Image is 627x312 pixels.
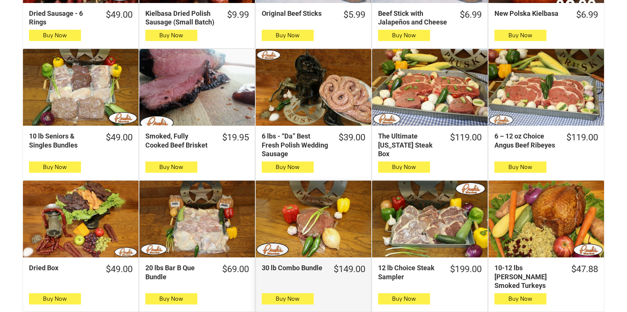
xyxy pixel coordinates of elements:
div: $199.00 [450,263,482,275]
a: 6 lbs - “Da” Best Fresh Polish Wedding Sausage [256,49,371,126]
span: Buy Now [276,32,299,39]
a: $199.0012 lb Choice Steak Sampler [372,263,488,281]
div: Original Beef Sticks [262,9,333,18]
div: $6.99 [460,9,482,21]
a: $49.0010 lb Seniors & Singles Bundles [23,132,139,149]
span: Buy Now [159,295,183,302]
div: $119.00 [450,132,482,143]
a: $119.00The Ultimate [US_STATE] Steak Box [372,132,488,158]
button: Buy Now [145,293,197,304]
div: $49.00 [106,9,133,21]
a: $49.00Dried Box [23,263,139,275]
button: Buy Now [145,30,197,41]
button: Buy Now [378,30,430,41]
a: $119.006 – 12 oz Choice Angus Beef Ribeyes [488,132,604,149]
div: $9.99 [227,9,249,21]
span: Buy Now [392,163,416,170]
div: 10-12 lbs [PERSON_NAME] Smoked Turkeys [494,263,561,290]
div: $39.00 [339,132,365,143]
span: Buy Now [508,32,532,39]
div: $19.95 [222,132,249,143]
span: Buy Now [392,32,416,39]
div: 12 lb Choice Steak Sampler [378,263,440,281]
button: Buy Now [262,30,314,41]
div: 10 lb Seniors & Singles Bundles [29,132,96,149]
a: Dried Box [23,181,139,258]
a: 20 lbs Bar B Que Bundle [139,181,255,258]
a: 10 lb Seniors &amp; Singles Bundles [23,49,139,126]
button: Buy Now [262,293,314,304]
div: 6 lbs - “Da” Best Fresh Polish Wedding Sausage [262,132,328,158]
a: $19.95Smoked, Fully Cooked Beef Brisket [139,132,255,149]
div: 30 lb Combo Bundle [262,263,323,272]
button: Buy Now [494,30,546,41]
div: $5.99 [343,9,365,21]
div: $6.99 [576,9,598,21]
span: Buy Now [508,295,532,302]
a: Smoked, Fully Cooked Beef Brisket [139,49,255,126]
div: $119.00 [566,132,598,143]
a: 12 lb Choice Steak Sampler [372,181,488,258]
div: $47.88 [571,263,598,275]
a: $9.99Kielbasa Dried Polish Sausage (Small Batch) [139,9,255,27]
span: Buy Now [392,295,416,302]
a: The Ultimate Texas Steak Box [372,49,488,126]
button: Buy Now [145,161,197,173]
button: Buy Now [29,161,81,173]
a: $49.00Dried Sausage - 6 Rings [23,9,139,27]
a: $47.8810-12 lbs [PERSON_NAME] Smoked Turkeys [488,263,604,290]
a: $149.0030 lb Combo Bundle [256,263,371,275]
button: Buy Now [262,161,314,173]
a: 6 – 12 oz Choice Angus Beef Ribeyes [488,49,604,126]
span: Buy Now [276,163,299,170]
div: 6 – 12 oz Choice Angus Beef Ribeyes [494,132,556,149]
span: Buy Now [508,163,532,170]
a: $69.0020 lbs Bar B Que Bundle [139,263,255,281]
span: Buy Now [159,163,183,170]
button: Buy Now [378,293,430,304]
a: $5.99Original Beef Sticks [256,9,371,21]
span: Buy Now [43,32,67,39]
div: Beef Stick with Jalapeños and Cheese [378,9,450,27]
div: Smoked, Fully Cooked Beef Brisket [145,132,212,149]
button: Buy Now [29,293,81,304]
div: Dried Sausage - 6 Rings [29,9,96,27]
a: $39.006 lbs - “Da” Best Fresh Polish Wedding Sausage [256,132,371,158]
a: 30 lb Combo Bundle [256,181,371,258]
a: $6.99New Polska Kielbasa [488,9,604,21]
div: Dried Box [29,263,96,272]
span: Buy Now [159,32,183,39]
div: $49.00 [106,263,133,275]
a: 10-12 lbs Pruski&#39;s Smoked Turkeys [488,181,604,258]
button: Buy Now [494,161,546,173]
div: Kielbasa Dried Polish Sausage (Small Batch) [145,9,217,27]
button: Buy Now [494,293,546,304]
div: $149.00 [334,263,365,275]
button: Buy Now [29,30,81,41]
div: The Ultimate [US_STATE] Steak Box [378,132,440,158]
div: $49.00 [106,132,133,143]
div: $69.00 [222,263,249,275]
button: Buy Now [378,161,430,173]
div: 20 lbs Bar B Que Bundle [145,263,212,281]
div: New Polska Kielbasa [494,9,566,18]
span: Buy Now [43,295,67,302]
a: $6.99Beef Stick with Jalapeños and Cheese [372,9,488,27]
span: Buy Now [43,163,67,170]
span: Buy Now [276,295,299,302]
